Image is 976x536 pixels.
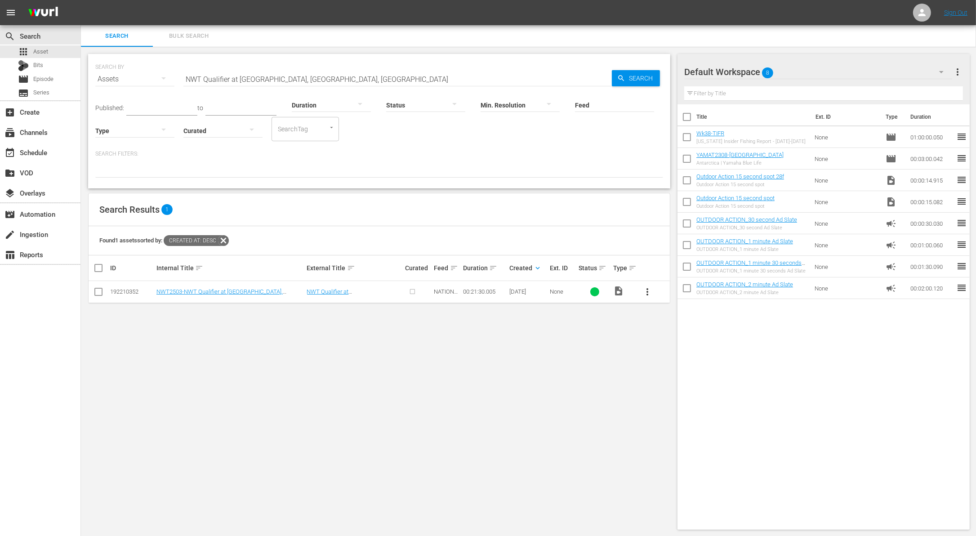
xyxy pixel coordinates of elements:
span: Asset [33,47,48,56]
div: External Title [307,263,403,273]
td: 01:00:00.050 [907,126,956,148]
td: None [811,234,882,256]
td: 00:00:14.915 [907,170,956,191]
div: Antarctica | Yamaha Blue Life [696,160,784,166]
span: Episode [33,75,53,84]
span: Ad [886,240,896,250]
span: Channels [4,127,15,138]
span: Found 1 assets sorted by: [99,237,229,244]
div: Type [613,263,633,273]
div: ID [110,264,154,272]
span: reorder [956,153,967,164]
span: sort [450,264,458,272]
a: OUTDOOR ACTION_30 second Ad Slate [696,216,797,223]
span: Search [86,31,147,41]
span: keyboard_arrow_down [534,264,542,272]
span: reorder [956,174,967,185]
p: Search Filters: [95,150,663,158]
div: Default Workspace [684,59,952,85]
td: 00:01:30.090 [907,256,956,277]
div: OUTDOOR ACTION_30 second Ad Slate [696,225,797,231]
a: Sign Out [944,9,967,16]
span: more_vert [952,67,963,77]
td: None [811,191,882,213]
div: Feed [434,263,460,273]
span: sort [598,264,606,272]
div: Curated [405,264,431,272]
span: more_vert [642,286,653,297]
button: more_vert [637,281,658,303]
span: 1 [161,204,173,215]
span: Ad [886,283,896,294]
span: Bits [33,61,43,70]
span: Episode [886,153,896,164]
div: OUTDOOR ACTION_1 minute Ad Slate [696,246,793,252]
span: Asset [18,46,29,57]
td: None [811,126,882,148]
a: OUTDOOR ACTION_1 minute Ad Slate [696,238,793,245]
span: sort [347,264,355,272]
img: ans4CAIJ8jUAAAAAAAAAAAAAAAAAAAAAAAAgQb4GAAAAAAAAAAAAAAAAAAAAAAAAJMjXAAAAAAAAAAAAAAAAAAAAAAAAgAT5G... [22,2,65,23]
a: YAMAT2308-[GEOGRAPHIC_DATA] [696,152,784,158]
div: Status [579,263,611,273]
span: NATIONAL WALLEYE TOUR [434,288,459,315]
span: Reports [4,250,15,260]
span: Search [4,31,15,42]
div: Internal Title [156,263,304,273]
div: Ext. ID [550,264,576,272]
div: OUTDOOR ACTION_1 minute 30 seconds Ad Slate [696,268,807,274]
div: 00:21:30.005 [463,288,507,295]
td: None [811,256,882,277]
td: 00:03:00.042 [907,148,956,170]
span: Automation [4,209,15,220]
span: sort [195,264,203,272]
th: Duration [905,104,959,130]
span: Search [625,70,660,86]
span: reorder [956,218,967,228]
div: 192210352 [110,288,154,295]
th: Title [696,104,810,130]
td: None [811,213,882,234]
span: 8 [762,63,773,82]
span: Search Results [99,204,160,215]
div: None [550,288,576,295]
div: Outdoor Action 15 second spot [696,182,784,188]
span: sort [489,264,497,272]
span: Video [613,286,624,296]
td: None [811,170,882,191]
a: NWT2503-NWT Qualifier at [GEOGRAPHIC_DATA], [GEOGRAPHIC_DATA], [GEOGRAPHIC_DATA] [156,288,286,302]
span: Create [4,107,15,118]
div: [DATE] [509,288,547,295]
div: Duration [463,263,507,273]
a: Outdoor Action 15 second spot [696,195,775,201]
div: Bits [18,60,29,71]
div: Created [509,263,547,273]
div: Assets [95,67,174,92]
div: [US_STATE] Insider Fishing Report - [DATE]-[DATE] [696,138,806,144]
span: Bulk Search [158,31,219,41]
span: VOD [4,168,15,179]
span: reorder [956,196,967,207]
a: NWT Qualifier at [GEOGRAPHIC_DATA], [GEOGRAPHIC_DATA], [GEOGRAPHIC_DATA] [307,288,363,315]
span: reorder [956,239,967,250]
button: Open [327,123,336,132]
span: Ad [886,261,896,272]
div: OUTDOOR ACTION_2 minute Ad Slate [696,290,793,295]
a: Wk38-TIFR [696,130,724,137]
span: Video [886,175,896,186]
a: OUTDOOR ACTION_2 minute Ad Slate [696,281,793,288]
span: Series [33,88,49,97]
span: Published: [95,104,124,112]
button: more_vert [952,61,963,83]
td: None [811,277,882,299]
td: 00:02:00.120 [907,277,956,299]
a: Outdoor Action 15 second spot 28f [696,173,784,180]
span: to [197,104,203,112]
span: Overlays [4,188,15,199]
th: Type [880,104,905,130]
span: Episode [886,132,896,143]
span: Video [886,197,896,207]
div: Outdoor Action 15 second spot [696,203,775,209]
span: reorder [956,261,967,272]
button: Search [612,70,660,86]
